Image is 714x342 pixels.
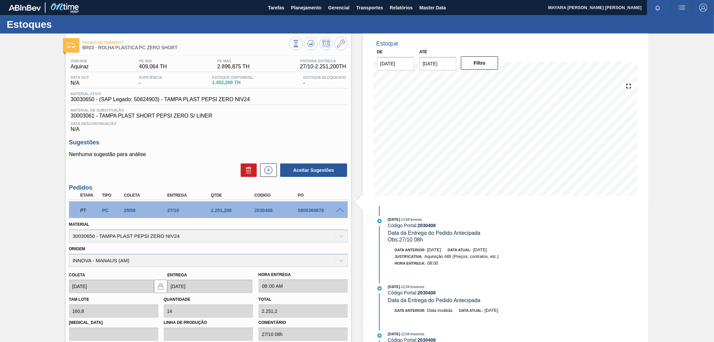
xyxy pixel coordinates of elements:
[212,80,253,85] span: 1.452,200 TH
[303,75,346,79] span: Estoque Bloqueado
[69,318,158,328] label: [MEDICAL_DATA]
[237,163,257,177] div: Excluir Sugestões
[409,285,424,289] span: : Insumos
[253,208,302,213] div: 2030408
[395,248,425,252] span: Data anterior:
[296,193,345,198] div: PO
[400,332,409,336] span: - 12:04
[409,217,421,221] span: : Innova
[395,261,426,265] span: Hora Entrega :
[409,332,424,336] span: : Insumos
[378,334,382,338] img: atual
[71,108,346,112] span: Material de Substituição
[300,64,346,70] span: 27/10 - 2.251,200 TH
[69,280,154,293] input: dd/mm/yyyy
[167,280,252,293] input: dd/mm/yyyy
[69,75,91,86] div: N/A
[417,223,436,228] strong: 2030408
[378,219,382,223] img: atual
[69,222,89,227] label: Material
[154,280,167,293] button: locked
[71,64,89,70] span: Aquiraz
[459,309,483,313] span: Data atual:
[69,247,85,251] label: Origem
[69,119,348,132] div: N/A
[334,37,348,50] button: Ir ao Master Data / Geral
[699,4,707,12] img: Logout
[212,75,253,79] span: Estoque Disponível
[7,20,126,28] h1: Estoques
[69,184,348,191] h3: Pedidos
[377,57,414,70] input: dd/mm/yyyy
[461,56,498,70] button: Filtro
[377,50,383,54] label: De
[71,113,346,119] span: 30003061 - TAMPA PLAST SHORT PEPSI ZERO S/ LINER
[79,193,102,198] div: Etapa
[473,247,487,252] span: [DATE]
[69,297,89,302] label: Tam lote
[100,193,124,198] div: Tipo
[289,37,303,50] button: Visão Geral dos Estoques
[427,308,452,313] span: Data inválida
[400,218,409,221] span: - 13:58
[166,193,215,198] div: Entrega
[395,309,425,313] span: Data anterior:
[388,297,481,303] span: Data da Entrega do Pedido Antecipada
[378,286,382,290] img: atual
[427,261,439,266] span: 08:00
[419,4,446,12] span: Master Data
[164,297,190,302] label: Quantidade
[71,92,250,96] span: Material ativo
[485,308,498,313] span: [DATE]
[209,208,258,213] div: 2.251,200
[419,50,427,54] label: Até
[139,75,162,79] span: Suficiência
[80,208,100,213] p: PT
[268,4,285,12] span: Tarefas
[71,96,250,102] span: 30030650 - (SAP Legado: 50824903) - TAMPA PLAST PEPSI ZERO NIV24
[69,151,348,157] p: Nenhuma sugestão para análise
[388,285,400,289] span: [DATE]
[157,282,165,290] img: locked
[319,37,333,50] button: Programar Estoque
[302,75,348,86] div: -
[217,64,250,70] span: 2.896,875 TH
[388,332,400,336] span: [DATE]
[164,318,253,328] label: Linha de Produção
[67,43,75,48] img: Ícone
[122,193,171,198] div: Coleta
[417,290,436,295] strong: 2030408
[217,59,250,63] span: PE MAX
[253,193,302,198] div: Código
[139,64,167,70] span: 409,064 TH
[258,297,271,302] label: Total
[388,223,547,228] div: Código Portal:
[328,4,350,12] span: Gerencial
[209,193,258,198] div: Qtde
[388,230,481,236] span: Data da Entrega do Pedido Antecipada
[137,75,164,86] div: -
[100,208,124,213] div: Pedido de Compra
[388,217,400,221] span: [DATE]
[291,4,321,12] span: Planejamento
[79,203,102,218] div: Pedido em Trânsito
[71,122,346,126] span: Data Descontinuação
[277,163,348,178] div: Aceitar Sugestões
[71,75,89,79] span: Data out
[258,270,348,280] label: Hora Entrega
[82,45,289,50] span: BR03 - ROLHA PLÁSTICA PC ZERO SHORT
[395,255,423,259] span: Justificativa:
[122,208,171,213] div: 29/09/2025
[390,4,412,12] span: Relatórios
[139,59,167,63] span: PE MIN
[82,41,289,45] span: Pedido em Trânsito
[69,273,85,277] label: Coleta
[419,57,457,70] input: dd/mm/yyyy
[300,59,346,63] span: Próxima Entrega
[9,5,41,11] img: TNhmsLtSVTkK8tSr43FrP2fwEKptu5GPRR3wAAAABJRU5ErkJggg==
[388,290,547,295] div: Código Portal:
[257,163,277,177] div: Nova sugestão
[167,273,187,277] label: Entrega
[71,59,89,63] span: Unidade
[448,248,471,252] span: Data atual:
